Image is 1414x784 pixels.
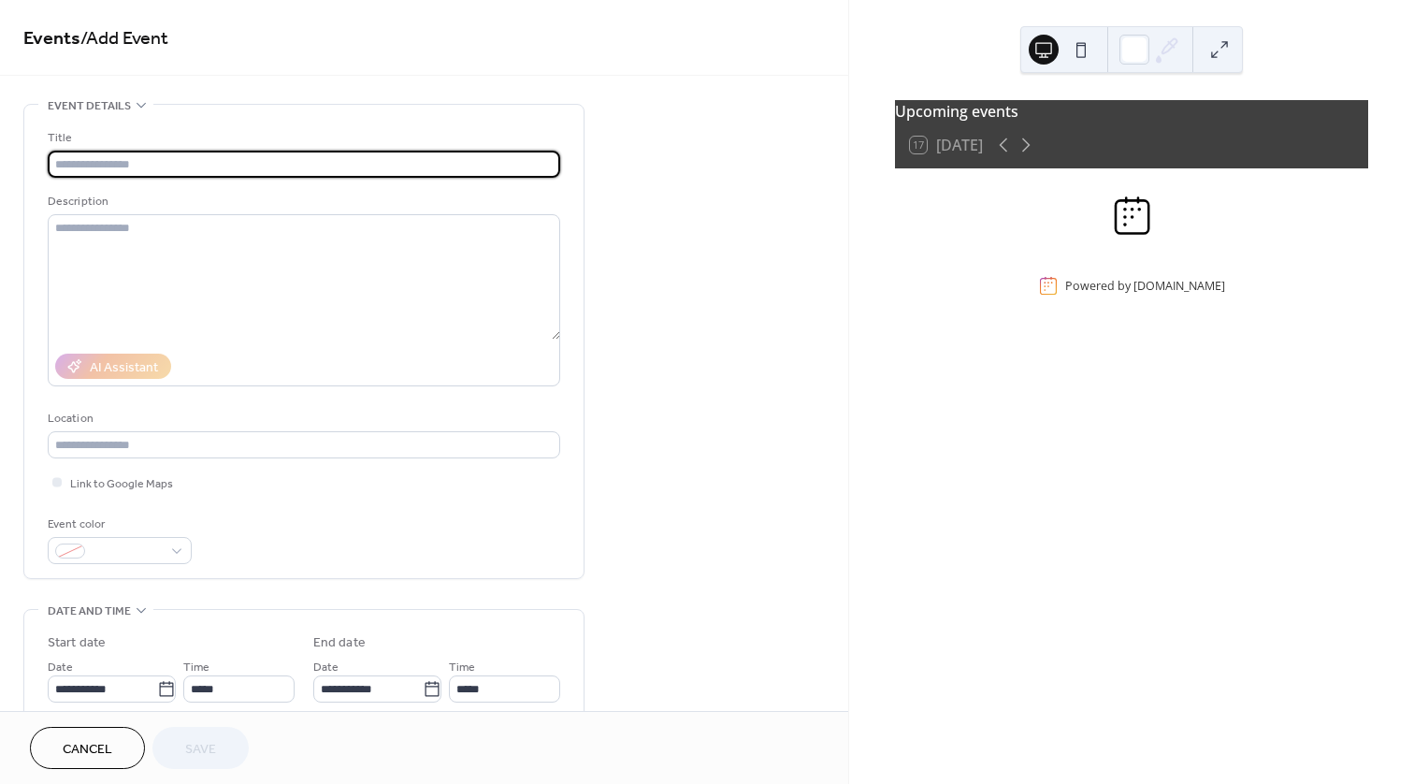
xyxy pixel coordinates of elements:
div: Title [48,128,556,148]
div: End date [313,633,366,653]
span: Time [449,658,475,677]
span: Cancel [63,740,112,760]
div: Event color [48,515,188,534]
div: Description [48,192,556,211]
span: Link to Google Maps [70,474,173,494]
div: Location [48,409,556,428]
div: Start date [48,633,106,653]
span: / Add Event [80,21,168,57]
button: Cancel [30,727,145,769]
div: Upcoming events [895,100,1368,123]
a: Events [23,21,80,57]
span: Date [48,658,73,677]
span: Event details [48,96,131,116]
div: Powered by [1065,278,1225,294]
span: Time [183,658,209,677]
span: Date [313,658,339,677]
span: Date and time [48,602,131,621]
a: [DOMAIN_NAME] [1133,278,1225,294]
